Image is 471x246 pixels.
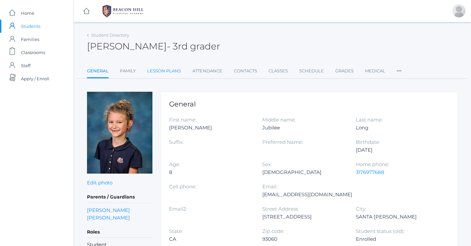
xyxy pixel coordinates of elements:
img: Idella Long [87,92,152,174]
span: Families [21,33,39,46]
a: Classes [269,65,288,78]
a: [PERSON_NAME] [87,206,130,214]
a: Contacts [234,65,257,78]
label: Email: [262,183,277,190]
span: Classrooms [21,46,45,59]
label: First name: [169,117,196,123]
h5: Roles [87,227,152,238]
a: Attendance [192,65,222,78]
div: [DATE] [356,146,439,154]
label: State: [169,228,183,234]
div: 93060 [262,235,346,243]
label: Suffix: [169,139,183,145]
a: Schedule [299,65,324,78]
a: Student Directory [91,32,129,38]
div: [PERSON_NAME] [169,124,253,132]
h5: Parents / Guardians [87,192,152,203]
span: Staff [21,59,30,72]
img: 1_BHCALogos-05.png [98,3,148,19]
div: SANTA [PERSON_NAME] [356,213,439,221]
label: Street Address: [262,206,299,212]
div: Jubilee [262,124,346,132]
div: [STREET_ADDRESS] [262,213,346,221]
a: General [87,65,109,79]
label: Home phone: [356,161,389,167]
a: Family [120,65,136,78]
div: Stephen Long [452,4,465,17]
label: Sex: [262,161,272,167]
a: Grades [335,65,354,78]
div: Enrolled [356,235,439,243]
label: City: [356,206,366,212]
div: 8 [169,168,253,176]
div: [DEMOGRAPHIC_DATA] [262,168,346,176]
label: Cell phone: [169,183,196,190]
label: Preferred Name: [262,139,303,145]
a: 3176977688 [356,169,384,175]
span: Students [21,20,40,33]
div: Long [356,124,439,132]
span: Apply / Enroll [21,72,49,85]
label: Email2: [169,206,187,212]
label: Middle name: [262,117,296,123]
div: CA [169,235,253,243]
h1: General [169,100,449,108]
label: Last name: [356,117,383,123]
label: Student status (old): [356,228,405,234]
span: - 3rd grader [167,41,220,52]
label: Birthdate: [356,139,380,145]
a: Edit photo [87,180,113,186]
h2: [PERSON_NAME] [87,41,220,51]
span: Home [21,7,34,20]
a: [PERSON_NAME] [87,214,130,221]
a: Medical [365,65,385,78]
label: Age: [169,161,180,167]
label: Zip code: [262,228,284,234]
a: Lesson Plans [147,65,181,78]
div: [EMAIL_ADDRESS][DOMAIN_NAME] [262,191,352,199]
